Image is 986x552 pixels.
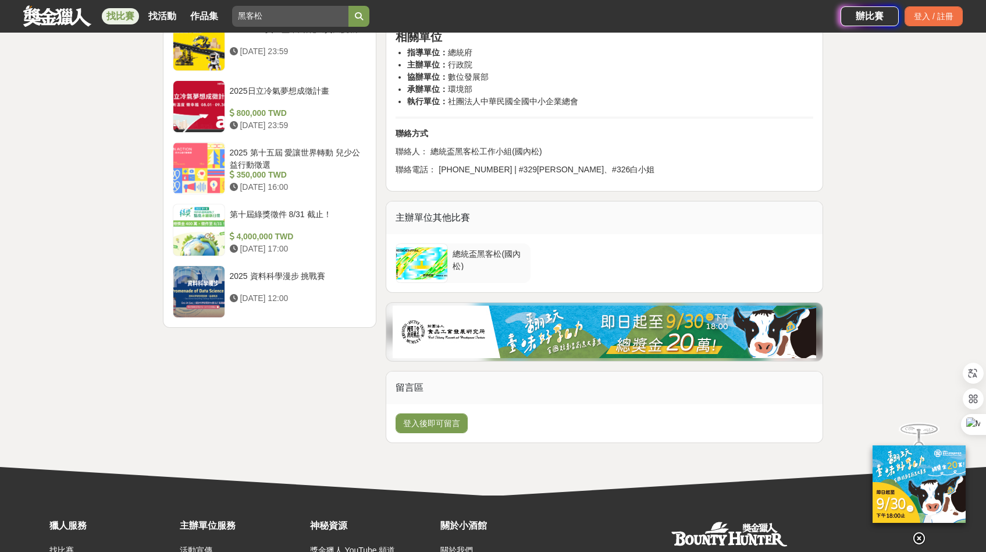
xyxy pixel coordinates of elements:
[230,45,362,58] div: [DATE] 23:59
[230,23,362,45] div: 2025TIRT寶工盃 自動化出貨大挑戰
[230,243,362,255] div: [DATE] 17:00
[393,306,816,358] img: 307666ae-e2b5-4529-babb-bb0b8697cad8.jpg
[905,6,963,26] div: 登入 / 註冊
[386,371,823,404] div: 留言區
[186,8,223,24] a: 作品集
[407,59,813,71] li: 行政院
[173,266,367,318] a: 2025 資料科學漫步 挑戰賽 [DATE] 12:00
[230,85,362,107] div: 2025日立冷氣夢想成徵計畫
[230,107,362,119] div: 800,000 TWD
[173,19,367,71] a: 2025TIRT寶工盃 自動化出貨大挑戰 [DATE] 23:59
[841,6,899,26] a: 辦比賽
[396,243,530,283] a: 總統盃黑客松(國內松)
[407,83,813,95] li: 環境部
[407,48,448,57] strong: 指導單位：
[144,8,181,24] a: 找活動
[230,231,362,243] div: 4,000,000 TWD
[230,119,362,132] div: [DATE] 23:59
[232,6,348,27] input: 這樣Sale也可以： 安聯人壽創意銷售法募集
[102,8,139,24] a: 找比賽
[396,146,813,158] p: 聯絡人： 總統盃黑客松工作小組(國內松)
[407,97,448,106] strong: 執行單位：
[873,445,966,523] img: ff197300-f8ee-455f-a0ae-06a3645bc375.jpg
[49,519,174,533] div: 獵人服務
[386,201,823,234] div: 主辦單位其他比賽
[230,292,362,305] div: [DATE] 12:00
[230,169,362,181] div: 350,000 TWD
[407,95,813,108] li: 社團法人中華民國全國中小企業總會
[396,129,428,138] strong: 聯絡方式
[230,270,362,292] div: 2025 資料科學漫步 挑戰賽
[180,519,304,533] div: 主辦單位服務
[173,80,367,133] a: 2025日立冷氣夢想成徵計畫 800,000 TWD [DATE] 23:59
[407,84,448,94] strong: 承辦單位：
[396,30,442,43] strong: 相關單位
[396,413,468,433] button: 登入後即可留言
[453,248,525,270] div: 總統盃黑客松(國內松)
[407,47,813,59] li: 總統府
[440,519,565,533] div: 關於小酒館
[230,181,362,193] div: [DATE] 16:00
[310,519,435,533] div: 神秘資源
[396,164,813,176] p: 聯絡電話： [PHONE_NUMBER] | #329[PERSON_NAME]、#326白小姐
[407,72,448,82] strong: 協辦單位：
[230,208,362,231] div: 第十屆綠獎徵件 8/31 截止！
[173,204,367,256] a: 第十屆綠獎徵件 8/31 截止！ 4,000,000 TWD [DATE] 17:00
[407,71,813,83] li: 數位發展部
[173,142,367,194] a: 2025 第十五屆 愛讓世界轉動 兒少公益行動徵選 350,000 TWD [DATE] 16:00
[407,60,448,69] strong: 主辦單位：
[230,147,362,169] div: 2025 第十五屆 愛讓世界轉動 兒少公益行動徵選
